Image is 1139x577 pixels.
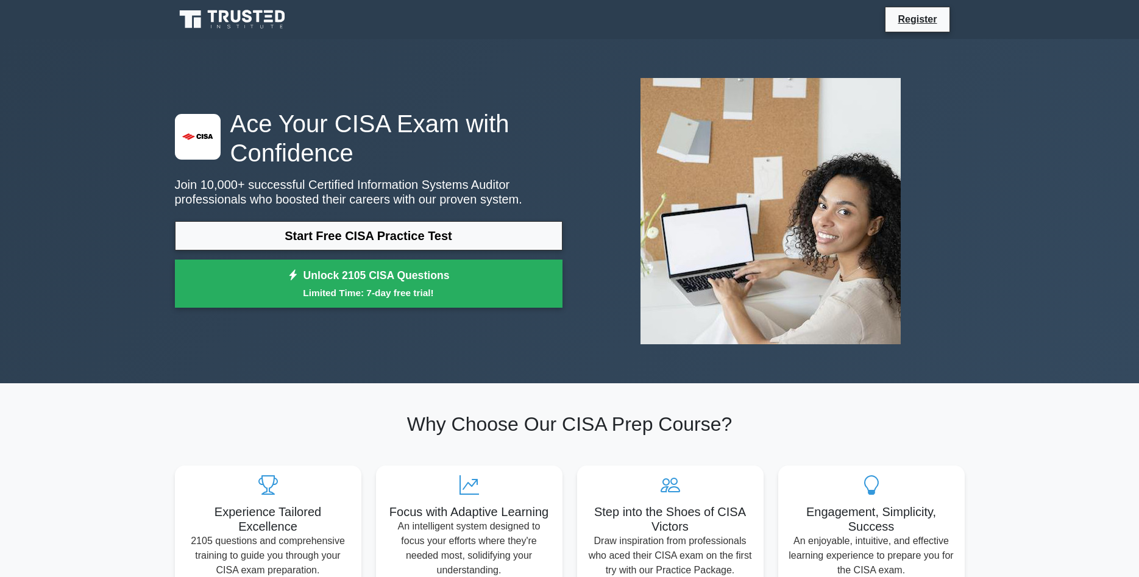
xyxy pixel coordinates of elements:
[175,109,562,168] h1: Ace Your CISA Exam with Confidence
[175,260,562,308] a: Unlock 2105 CISA QuestionsLimited Time: 7-day free trial!
[185,504,352,534] h5: Experience Tailored Excellence
[175,221,562,250] a: Start Free CISA Practice Test
[175,412,965,436] h2: Why Choose Our CISA Prep Course?
[788,504,955,534] h5: Engagement, Simplicity, Success
[890,12,944,27] a: Register
[190,286,547,300] small: Limited Time: 7-day free trial!
[386,504,553,519] h5: Focus with Adaptive Learning
[587,504,754,534] h5: Step into the Shoes of CISA Victors
[175,177,562,207] p: Join 10,000+ successful Certified Information Systems Auditor professionals who boosted their car...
